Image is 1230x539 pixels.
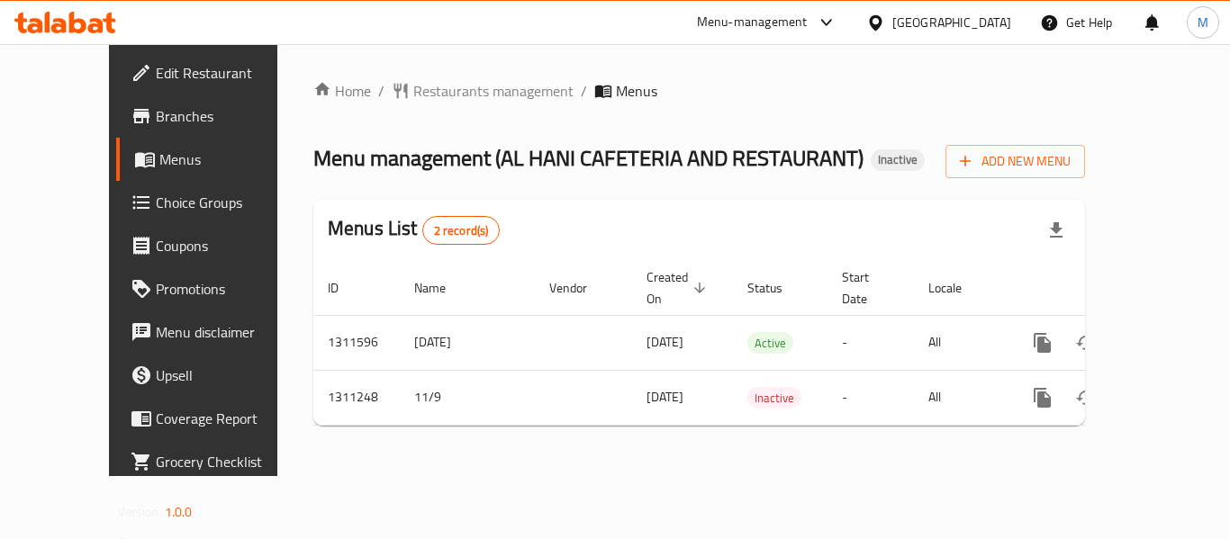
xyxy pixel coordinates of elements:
a: Coupons [116,224,314,267]
li: / [581,80,587,102]
span: [DATE] [647,385,683,409]
a: Grocery Checklist [116,440,314,483]
button: more [1021,321,1064,364]
td: 1311596 [313,315,400,370]
a: Menus [116,138,314,181]
span: Upsell [156,364,300,386]
span: Promotions [156,278,300,300]
a: Branches [116,94,314,138]
a: Coverage Report [116,397,314,440]
li: / [378,80,384,102]
span: M [1198,13,1208,32]
div: Inactive [747,387,801,409]
div: [GEOGRAPHIC_DATA] [892,13,1011,32]
span: Menus [159,148,300,170]
span: Name [414,277,469,299]
span: Vendor [549,277,610,299]
div: Active [747,332,793,354]
button: more [1021,376,1064,419]
a: Choice Groups [116,181,314,224]
span: 2 record(s) [423,222,500,239]
button: Change Status [1064,321,1108,364]
td: 11/9 [400,370,535,425]
a: Upsell [116,354,314,397]
th: Actions [1007,261,1208,316]
button: Change Status [1064,376,1108,419]
td: 1311248 [313,370,400,425]
div: Inactive [871,149,925,171]
button: Add New Menu [945,145,1085,178]
span: Status [747,277,806,299]
nav: breadcrumb [313,80,1085,102]
span: Menu management ( AL HANI CAFETERIA AND RESTAURANT ) [313,138,864,178]
span: Restaurants management [413,80,574,102]
td: All [914,370,1007,425]
a: Edit Restaurant [116,51,314,94]
span: Menu disclaimer [156,321,300,343]
span: [DATE] [647,330,683,354]
a: Menu disclaimer [116,310,314,354]
span: Coverage Report [156,408,300,429]
span: Version: [118,500,162,524]
td: [DATE] [400,315,535,370]
span: Active [747,333,793,354]
span: ID [328,277,362,299]
span: Add New Menu [960,150,1071,173]
span: 1.0.0 [165,500,193,524]
td: All [914,315,1007,370]
span: Locale [928,277,985,299]
span: Choice Groups [156,192,300,213]
span: Grocery Checklist [156,451,300,472]
span: Inactive [747,388,801,409]
div: Menu-management [697,12,808,33]
div: Total records count [422,216,501,245]
td: - [828,315,914,370]
div: Export file [1035,209,1078,252]
a: Home [313,80,371,102]
span: Branches [156,105,300,127]
h2: Menus List [328,215,500,245]
a: Promotions [116,267,314,310]
span: Coupons [156,235,300,256]
span: Edit Restaurant [156,62,300,84]
span: Inactive [871,152,925,167]
span: Menus [616,80,657,102]
span: Created On [647,266,711,310]
table: enhanced table [313,261,1208,426]
td: - [828,370,914,425]
span: Start Date [842,266,892,310]
a: Restaurants management [392,80,574,102]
